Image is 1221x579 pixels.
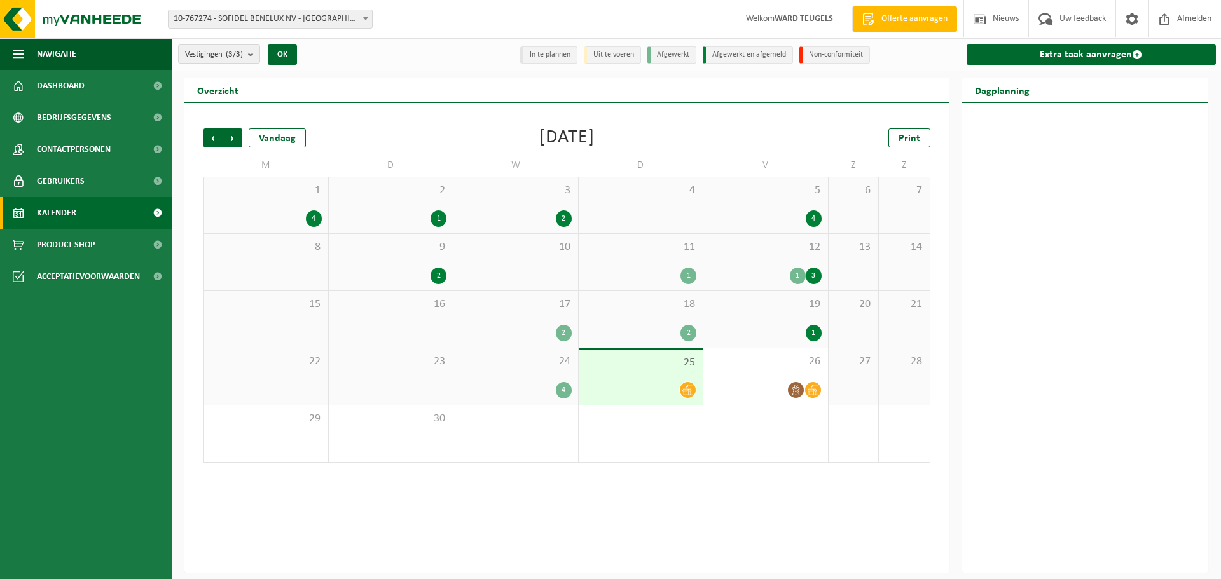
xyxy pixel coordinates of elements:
[967,44,1217,65] a: Extra taak aanvragen
[888,128,930,147] a: Print
[306,210,322,227] div: 4
[210,297,322,311] span: 15
[460,184,572,198] span: 3
[852,6,957,32] a: Offerte aanvragen
[268,44,297,65] button: OK
[37,38,76,70] span: Navigatie
[899,133,920,144] span: Print
[335,297,447,311] span: 16
[710,355,822,369] span: 26
[37,197,76,229] span: Kalender
[585,184,697,198] span: 4
[806,210,822,227] div: 4
[879,154,930,177] td: Z
[835,184,873,198] span: 6
[703,154,829,177] td: V
[37,102,111,133] span: Bedrijfsgegevens
[335,184,447,198] span: 2
[710,184,822,198] span: 5
[703,46,793,64] li: Afgewerkt en afgemeld
[169,10,372,28] span: 10-767274 - SOFIDEL BENELUX NV - DUFFEL
[335,355,447,369] span: 23
[168,10,373,29] span: 10-767274 - SOFIDEL BENELUX NV - DUFFEL
[539,128,595,147] div: [DATE]
[37,229,95,261] span: Product Shop
[460,240,572,254] span: 10
[203,128,223,147] span: Vorige
[210,412,322,426] span: 29
[710,240,822,254] span: 12
[806,325,822,341] div: 1
[210,240,322,254] span: 8
[556,382,572,398] div: 4
[178,44,260,64] button: Vestigingen(3/3)
[185,45,243,64] span: Vestigingen
[710,297,822,311] span: 19
[835,240,873,254] span: 13
[37,261,140,292] span: Acceptatievoorwaarden
[335,412,447,426] span: 30
[585,356,697,370] span: 25
[223,128,242,147] span: Volgende
[210,184,322,198] span: 1
[520,46,577,64] li: In te plannen
[829,154,880,177] td: Z
[885,355,923,369] span: 28
[790,268,806,284] div: 1
[210,355,322,369] span: 22
[226,50,243,58] count: (3/3)
[885,184,923,198] span: 7
[329,154,454,177] td: D
[835,355,873,369] span: 27
[37,70,85,102] span: Dashboard
[962,78,1042,102] h2: Dagplanning
[556,210,572,227] div: 2
[431,210,446,227] div: 1
[431,268,446,284] div: 2
[885,297,923,311] span: 21
[585,240,697,254] span: 11
[184,78,251,102] h2: Overzicht
[249,128,306,147] div: Vandaag
[647,46,696,64] li: Afgewerkt
[460,355,572,369] span: 24
[775,14,833,24] strong: WARD TEUGELS
[335,240,447,254] span: 9
[460,297,572,311] span: 17
[203,154,329,177] td: M
[37,133,111,165] span: Contactpersonen
[37,165,85,197] span: Gebruikers
[584,46,641,64] li: Uit te voeren
[878,13,951,25] span: Offerte aanvragen
[585,297,697,311] span: 18
[680,268,696,284] div: 1
[835,297,873,311] span: 20
[799,46,870,64] li: Non-conformiteit
[806,268,822,284] div: 3
[680,325,696,341] div: 2
[453,154,579,177] td: W
[556,325,572,341] div: 2
[579,154,704,177] td: D
[885,240,923,254] span: 14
